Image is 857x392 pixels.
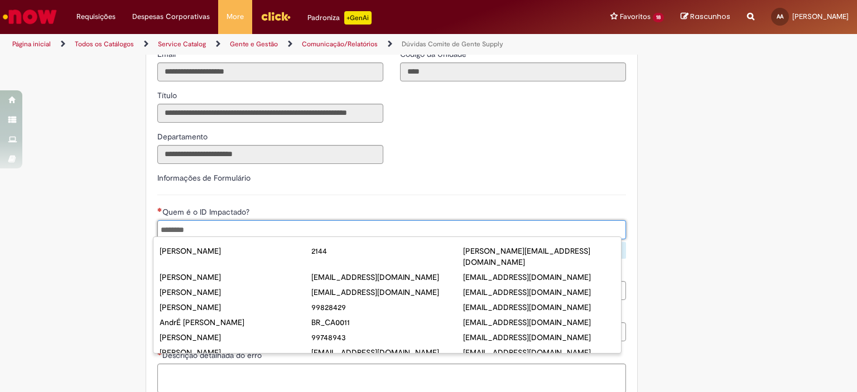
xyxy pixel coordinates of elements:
div: [PERSON_NAME][EMAIL_ADDRESS][DOMAIN_NAME] [463,245,615,268]
div: [PERSON_NAME] [160,272,311,283]
div: [EMAIL_ADDRESS][DOMAIN_NAME] [311,347,463,358]
div: [EMAIL_ADDRESS][DOMAIN_NAME] [311,287,463,298]
div: BR_CA0011 [311,317,463,328]
div: [PERSON_NAME] [160,332,311,343]
div: [EMAIL_ADDRESS][DOMAIN_NAME] [463,272,615,283]
div: 99748943 [311,332,463,343]
div: [EMAIL_ADDRESS][DOMAIN_NAME] [463,302,615,313]
div: [PERSON_NAME] [160,245,311,257]
div: [PERSON_NAME] [160,302,311,313]
div: 2144 [311,245,463,257]
div: [EMAIL_ADDRESS][DOMAIN_NAME] [463,347,615,358]
div: [EMAIL_ADDRESS][DOMAIN_NAME] [311,272,463,283]
div: [EMAIL_ADDRESS][DOMAIN_NAME] [463,332,615,343]
div: 99828429 [311,302,463,313]
div: [EMAIL_ADDRESS][DOMAIN_NAME] [463,317,615,328]
div: [PERSON_NAME] [160,347,311,358]
ul: Quem é o ID Impactado? [153,241,621,353]
div: [PERSON_NAME] [160,287,311,298]
div: [EMAIL_ADDRESS][DOMAIN_NAME] [463,287,615,298]
div: AndrÉ [PERSON_NAME] [160,317,311,328]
